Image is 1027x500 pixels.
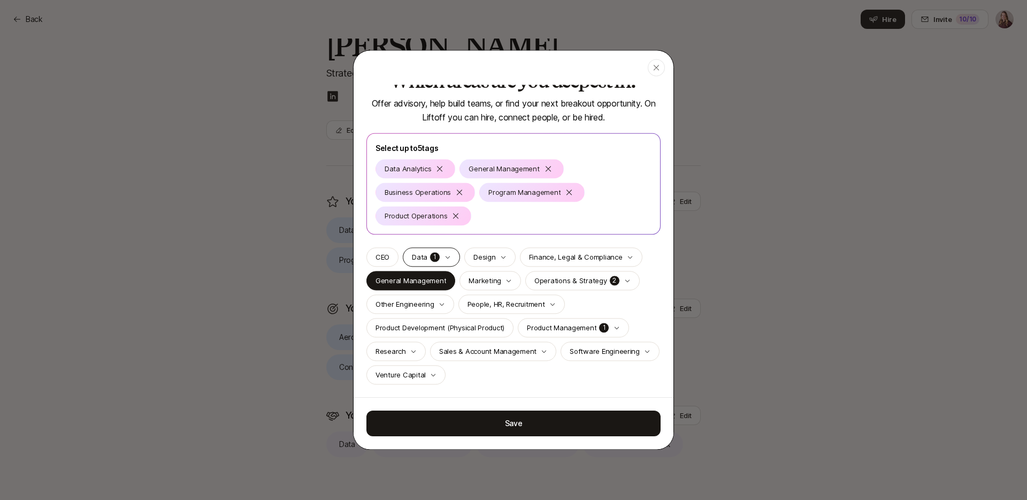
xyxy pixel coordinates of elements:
[464,247,515,267] button: Design
[375,275,446,286] p: General Management
[469,163,539,174] p: General Management
[375,299,434,309] p: Other Engineering
[375,252,389,262] p: CEO
[375,142,652,155] p: Select up to 5 tags
[375,322,504,333] p: Product Development (Physical Product)
[469,275,501,286] p: Marketing
[366,365,446,384] button: Venture Capital
[366,96,661,124] p: Offer advisory, help build teams, or find your next breakout opportunity. On Liftoff you can hire...
[366,342,426,361] button: Research
[534,275,607,286] p: Operations & Strategy
[430,252,440,262] p: 1
[366,294,454,314] button: Other Engineering
[385,187,451,198] p: Business Operations
[534,275,620,286] div: Operations & Strategy
[366,71,661,92] h2: Which areas are you deepest in?
[403,247,460,267] button: Data1
[430,342,556,361] button: Sales & Account Management
[459,271,521,290] button: Marketing
[473,252,495,262] p: Design
[518,318,629,337] button: Product Management1
[385,163,431,174] p: Data Analytics
[458,294,565,314] button: People, HR, Recruitment
[599,322,609,333] p: 1
[375,346,406,357] p: Research
[561,342,660,361] button: Software Engineering
[488,187,561,198] p: Program Management
[412,252,427,262] p: Data
[525,271,640,290] button: Operations & Strategy2
[467,299,545,309] p: People, HR, Recruitment
[520,247,642,267] button: Finance, Legal & Compliance
[375,369,426,380] p: Venture Capital
[570,346,640,357] p: Software Engineering
[412,252,440,262] div: Data
[385,210,447,221] p: Product Operations
[527,322,609,333] div: Product Management
[366,411,661,436] button: Save
[609,275,620,286] p: 2
[439,346,537,357] p: Sales & Account Management
[529,252,623,262] p: Finance, Legal & Compliance
[527,322,596,333] p: Product Management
